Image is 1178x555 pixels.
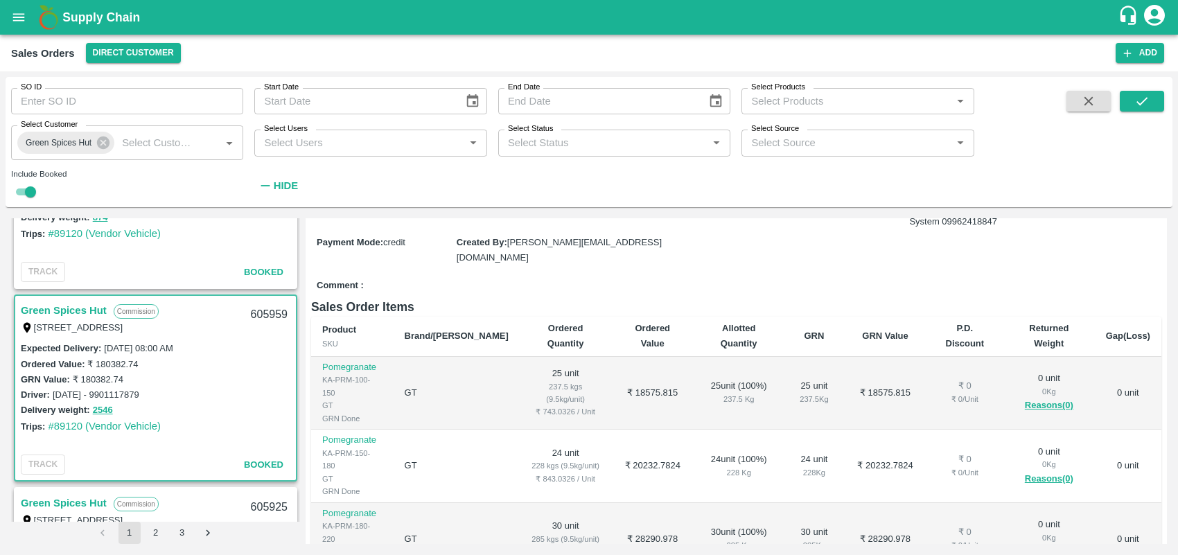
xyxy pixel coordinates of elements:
button: Open [951,92,969,110]
b: Returned Weight [1029,323,1069,349]
div: Green Spices Hut [17,132,114,154]
label: [DATE] 08:00 AM [104,343,173,353]
div: ₹ 0 / Unit [938,393,992,405]
a: Green Spices Hut [21,494,107,512]
label: End Date [508,82,540,93]
div: 237.5 kgs (9.5kg/unit) [531,380,601,406]
input: Enter SO ID [11,88,243,114]
label: [STREET_ADDRESS] [34,515,123,525]
div: 24 unit ( 100 %) [705,453,773,479]
div: 25 unit ( 100 %) [705,380,773,405]
button: Add [1116,43,1164,63]
img: logo [35,3,62,31]
p: Pomegranate [322,434,383,447]
div: GRN Done [322,485,383,497]
div: 25 unit [795,380,833,405]
span: Booked [244,459,283,470]
button: 2546 [93,403,113,419]
div: 228 kgs (9.5kg/unit) [531,459,601,472]
input: Select Products [746,92,947,110]
label: Select Customer [21,119,78,130]
input: Start Date [254,88,453,114]
b: Gap(Loss) [1106,331,1150,341]
div: 228 Kg [705,466,773,479]
div: Include Booked [11,168,243,180]
h6: Sales Order Items [311,297,1161,317]
b: Brand/[PERSON_NAME] [405,331,509,341]
button: Go to page 3 [171,522,193,544]
div: 285 Kg [795,539,833,552]
p: Pomegranate [322,507,383,520]
label: GRN Value: [21,374,70,385]
div: KA-PRM-180-220 [322,520,383,545]
div: customer-support [1118,5,1142,30]
a: #89120 (Vendor Vehicle) [48,421,161,432]
b: GRN Value [862,331,908,341]
td: ₹ 18575.815 [611,357,694,430]
button: Select DC [86,43,181,63]
button: Go to page 2 [145,522,167,544]
a: #89120 (Vendor Vehicle) [48,228,161,239]
div: ₹ 743.0326 / Unit [531,405,601,418]
div: 0 Kg [1014,385,1084,398]
div: 237.5 Kg [795,393,833,405]
label: Created By : [457,237,507,247]
label: [DATE] - 9901117879 [53,389,139,400]
div: ₹ 843.0326 / Unit [531,473,601,485]
label: [STREET_ADDRESS] [34,322,123,333]
button: Go to next page [197,522,220,544]
div: 605925 [243,491,296,524]
div: ₹ 0 [938,526,992,539]
td: 0 unit [1095,430,1161,503]
div: account of current user [1142,3,1167,32]
button: Hide [254,174,301,197]
b: Ordered Quantity [547,323,584,349]
div: 285 Kg [705,539,773,552]
td: ₹ 18575.815 [845,357,926,430]
input: Select Users [258,134,459,152]
label: Trips: [21,229,45,239]
td: ₹ 20232.7824 [611,430,694,503]
b: Allotted Quantity [721,323,757,349]
div: 237.5 Kg [705,393,773,405]
nav: pagination navigation [90,522,222,544]
label: Expected Delivery : [21,343,101,353]
label: Trips: [21,421,45,432]
button: Open [464,134,482,152]
div: 0 Kg [1014,458,1084,470]
p: Commission [114,304,159,319]
div: 0 unit [1014,372,1084,414]
button: Open [707,134,726,152]
div: ₹ 0 / Unit [938,539,992,552]
div: KA-PRM-150-180 [322,447,383,473]
div: GT [322,473,383,485]
button: Reasons(0) [1014,471,1084,487]
button: open drawer [3,1,35,33]
button: Choose date [459,88,486,114]
td: 24 unit [520,430,612,503]
input: Select Status [502,134,703,152]
b: GRN [804,331,824,341]
div: ₹ 0 / Unit [938,466,992,479]
td: GT [394,430,520,503]
a: Green Spices Hut [21,301,107,319]
p: Pomegranate [322,361,383,374]
b: Product [322,324,356,335]
td: 25 unit [520,357,612,430]
label: Select Source [751,123,799,134]
label: Ordered Value: [21,359,85,369]
span: Booked [244,267,283,277]
div: 0 Kg [1014,531,1084,544]
div: 285 kgs (9.5kg/unit) [531,533,601,545]
label: Select Products [751,82,805,93]
strong: Hide [274,180,298,191]
label: Driver: [21,389,50,400]
a: Supply Chain [62,8,1118,27]
input: Select Source [746,134,947,152]
span: Green Spices Hut [17,136,100,150]
label: Select Users [264,123,308,134]
b: Ordered Value [635,323,670,349]
button: Open [951,134,969,152]
div: 30 unit ( 100 %) [705,526,773,552]
p: Commission [114,497,159,511]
